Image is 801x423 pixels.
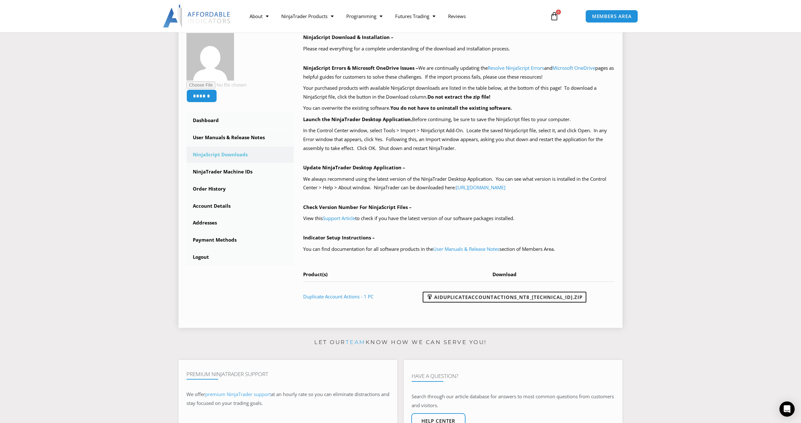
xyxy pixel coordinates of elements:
p: We are continually updating the and pages as helpful guides for customers to solve these challeng... [303,64,615,81]
img: LogoAI | Affordable Indicators – NinjaTrader [163,5,231,28]
a: Payment Methods [186,232,294,248]
a: Support Article [323,215,355,221]
a: About [243,9,275,23]
p: You can find documentation for all software products in the section of Members Area. [303,245,615,254]
p: You can overwrite the existing software. [303,104,615,113]
nav: Menu [243,9,543,23]
p: Please read everything for a complete understanding of the download and installation process. [303,44,615,53]
a: AIDuplicateAccountActions_NT8_[TECHNICAL_ID].zip [423,292,586,303]
p: Let our know how we can serve you! [179,337,622,348]
a: NinjaTrader Products [275,9,340,23]
div: Open Intercom Messenger [779,401,795,417]
b: Check Version Number For NinjaScript Files – [303,204,412,210]
a: [URL][DOMAIN_NAME] [456,184,505,191]
a: NinjaScript Downloads [186,146,294,163]
p: In the Control Center window, select Tools > Import > NinjaScript Add-On. Locate the saved NinjaS... [303,126,615,153]
span: Download [492,271,517,277]
a: User Manuals & Release Notes [186,129,294,146]
a: Futures Trading [389,9,442,23]
b: NinjaScript Download & Installation – [303,34,394,40]
b: You do not have to uninstall the existing software. [390,105,512,111]
p: Search through our article database for answers to most common questions from customers and visit... [412,392,615,410]
a: 0 [540,7,568,25]
a: MEMBERS AREA [585,10,638,23]
h4: Premium NinjaTrader Support [186,371,389,377]
a: Microsoft OneDrive [552,65,595,71]
a: NinjaTrader Machine IDs [186,164,294,180]
a: Dashboard [186,112,294,129]
a: premium NinjaTrader support [205,391,271,397]
span: 0 [556,10,561,15]
p: Your purchased products with available NinjaScript downloads are listed in the table below, at th... [303,84,615,101]
b: Update NinjaTrader Desktop Application – [303,164,405,171]
a: Duplicate Account Actions - 1 PC [303,293,374,300]
a: Logout [186,249,294,265]
a: team [346,339,366,345]
nav: Account pages [186,112,294,265]
a: Order History [186,181,294,197]
p: Before continuing, be sure to save the NinjaScript files to your computer. [303,115,615,124]
a: Reviews [442,9,472,23]
b: NinjaScript Errors & Microsoft OneDrive Issues – [303,65,418,71]
b: Indicator Setup Instructions – [303,234,375,241]
a: User Manuals & Release Notes [433,246,499,252]
b: Launch the NinjaTrader Desktop Application. [303,116,412,122]
span: We offer [186,391,205,397]
a: Resolve NinjaScript Errors [488,65,544,71]
h4: Have A Question? [412,373,615,379]
span: MEMBERS AREA [592,14,632,19]
span: at an hourly rate so you can eliminate distractions and stay focused on your trading goals. [186,391,389,406]
a: Addresses [186,215,294,231]
b: Do not extract the zip file! [427,94,490,100]
a: Account Details [186,198,294,214]
p: View this to check if you have the latest version of our software packages installed. [303,214,615,223]
span: Product(s) [303,271,328,277]
img: 8ea7bb7e27f35a6d7d93b872938d4e93ce8c538341ece61d9d8a25196b39e234 [186,33,234,81]
a: Programming [340,9,389,23]
p: We always recommend using the latest version of the NinjaTrader Desktop Application. You can see ... [303,175,615,192]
